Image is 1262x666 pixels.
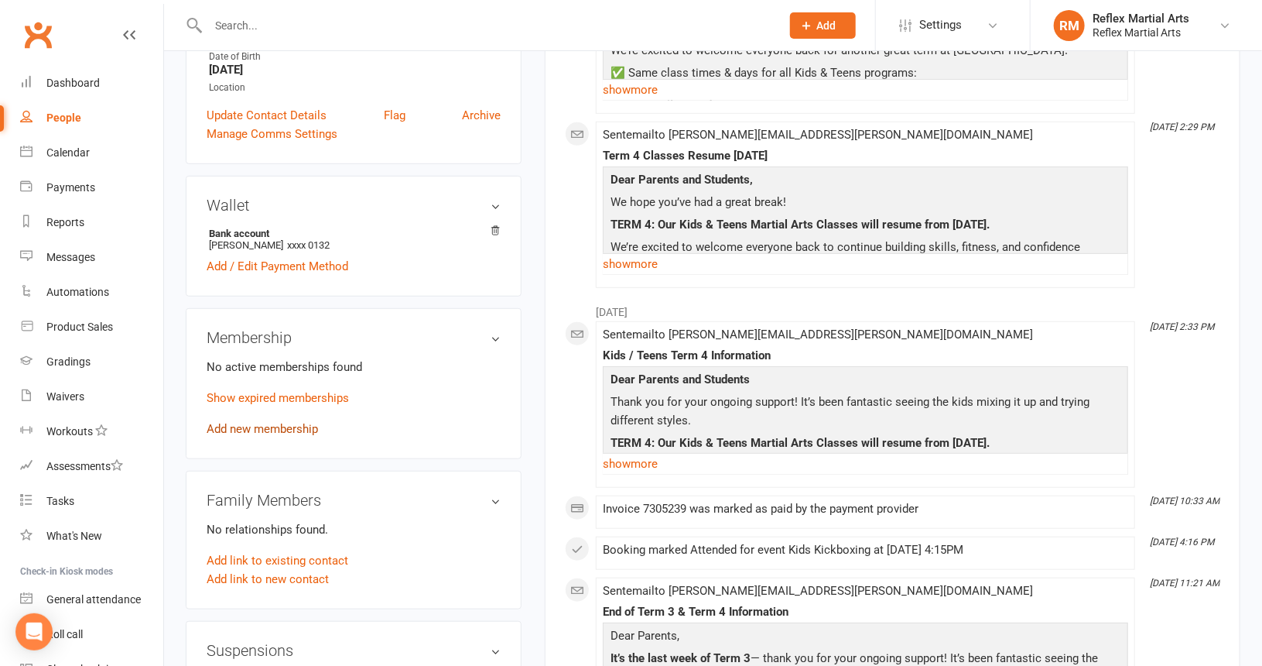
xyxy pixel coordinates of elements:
a: show more [603,253,1128,275]
a: Automations [20,275,163,310]
div: Assessments [46,460,123,472]
span: It’s the last week of Term 3 [610,651,751,665]
p: Dear Parents, [607,627,1124,649]
div: Reports [46,216,84,228]
span: Sent email to [PERSON_NAME][EMAIL_ADDRESS][PERSON_NAME][DOMAIN_NAME] [603,128,1033,142]
span: xxxx 0132 [287,239,330,251]
p: We’re excited to welcome everyone back to continue building skills, fitness, and confidence throu... [607,238,1124,279]
a: Add link to existing contact [207,551,348,570]
li: [PERSON_NAME] [207,225,501,253]
div: Messages [46,251,95,263]
div: Tasks [46,495,74,507]
span: TERM 4: Our Kids & Teens Martial Arts Classes will resume from [DATE]. [610,218,990,232]
i: [DATE] 4:16 PM [1150,537,1214,548]
div: Reflex Martial Arts [1093,26,1189,39]
div: End of Term 3 & Term 4 Information [603,606,1128,619]
div: Automations [46,286,109,298]
div: Kids / Teens Term 4 Information [603,349,1128,362]
a: Assessments [20,449,163,484]
input: Search... [203,15,770,36]
p: We’re excited to welcome everyone back for another great term at [GEOGRAPHIC_DATA]! [607,41,1124,64]
a: Calendar [20,136,163,170]
div: Booking marked Attended for event Kids Kickboxing at [DATE] 4:15PM [603,544,1128,557]
div: Waivers [46,390,84,403]
h3: Membership [207,329,501,346]
div: Term 4 Classes Resume [DATE] [603,149,1128,163]
h3: Family Members [207,492,501,509]
div: Calendar [46,146,90,159]
div: People [46,112,81,124]
h3: Suspensions [207,642,501,659]
span: TERM 4: Our Kids & Teens Martial Arts Classes will resume from [DATE]. [610,436,990,450]
a: Dashboard [20,66,163,101]
a: Clubworx [19,15,57,54]
button: Add [790,12,856,39]
a: Roll call [20,617,163,652]
a: Reports [20,205,163,240]
span: Settings [919,8,962,43]
a: Flag [384,106,405,125]
a: Tasks [20,484,163,519]
div: Open Intercom Messenger [15,613,53,651]
h3: Wallet [207,197,501,214]
span: Dear Parents and Students, [610,173,753,187]
a: Show expired memberships [207,391,349,405]
div: Product Sales [46,321,113,333]
a: People [20,101,163,136]
a: Product Sales [20,310,163,345]
strong: Bank account [209,228,493,239]
p: ✅ Same class times & days for all Kids & Teens programs: [607,64,1124,86]
a: Messages [20,240,163,275]
span: Sent email to [PERSON_NAME][EMAIL_ADDRESS][PERSON_NAME][DOMAIN_NAME] [603,584,1033,598]
i: [DATE] 2:33 PM [1150,321,1214,332]
p: Thank you for your ongoing support! It’s been fantastic seeing the kids mixing it up and trying d... [607,393,1124,434]
div: Location [209,81,501,95]
a: Update Contact Details [207,106,327,125]
a: Payments [20,170,163,205]
a: show more [603,79,1128,101]
a: Archive [462,106,501,125]
p: No active memberships found [207,358,501,376]
div: Workouts [46,425,93,438]
div: RM [1054,10,1085,41]
a: Manage Comms Settings [207,125,337,143]
div: General attendance [46,593,141,606]
div: What's New [46,530,102,542]
i: [DATE] 2:29 PM [1150,122,1214,132]
a: Gradings [20,345,163,379]
div: Date of Birth [209,50,501,64]
span: Dear Parents and Students [610,372,750,386]
div: Dashboard [46,77,100,89]
a: Add link to new contact [207,570,329,589]
div: Reflex Martial Arts [1093,12,1189,26]
a: What's New [20,519,163,554]
i: [DATE] 11:21 AM [1150,578,1219,589]
span: Add [817,19,836,32]
a: Add / Edit Payment Method [207,257,348,276]
i: [DATE] 10:33 AM [1150,496,1219,506]
div: Payments [46,181,95,194]
a: Workouts [20,414,163,449]
p: No relationships found. [207,520,501,539]
div: Roll call [46,628,83,640]
li: [DATE] [565,296,1220,321]
strong: [DATE] [209,63,501,77]
span: Sent email to [PERSON_NAME][EMAIL_ADDRESS][PERSON_NAME][DOMAIN_NAME] [603,328,1033,342]
a: show more [603,453,1128,475]
a: Add new membership [207,422,318,436]
a: General attendance kiosk mode [20,582,163,617]
div: Gradings [46,355,91,368]
p: We hope you’ve had a great break! [607,193,1124,215]
a: Waivers [20,379,163,414]
div: Invoice 7305239 was marked as paid by the payment provider [603,503,1128,516]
